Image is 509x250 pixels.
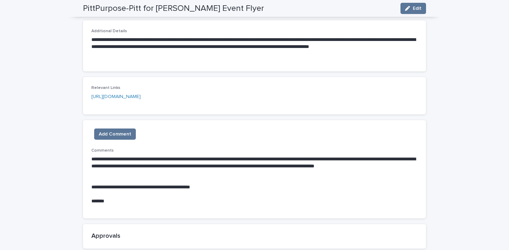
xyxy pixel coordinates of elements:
span: Relevant Links [91,86,120,90]
button: Add Comment [94,129,136,140]
span: Comments [91,148,114,153]
h2: Approvals [91,232,418,240]
button: Edit [400,3,426,14]
h2: PittPurpose-Pitt for [PERSON_NAME] Event Flyer [83,4,264,14]
span: Add Comment [99,131,131,138]
a: [URL][DOMAIN_NAME] [91,94,141,99]
span: Additional Details [91,29,127,33]
span: Edit [413,6,421,11]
